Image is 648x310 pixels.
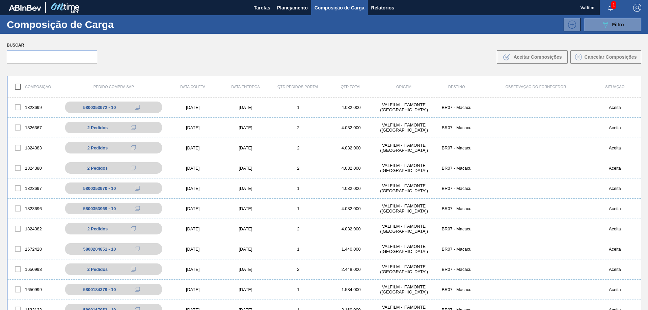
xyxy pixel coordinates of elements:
[430,287,483,292] div: BR07 - Macacu
[325,105,377,110] div: 4.032,000
[430,125,483,130] div: BR07 - Macacu
[325,247,377,252] div: 1.440,000
[131,285,144,293] div: Copiar
[272,267,325,272] div: 2
[166,206,219,211] div: [DATE]
[483,85,589,89] div: Observação do Fornecedor
[430,85,483,89] div: Destino
[219,206,272,211] div: [DATE]
[166,247,219,252] div: [DATE]
[589,226,641,231] div: Aceita
[377,284,430,294] div: VALFILM - ITAMONTE (MG)
[377,122,430,133] div: VALFILM - ITAMONTE (MG)
[589,186,641,191] div: Aceita
[377,102,430,112] div: VALFILM - ITAMONTE (MG)
[272,85,325,89] div: Qtd Pedidos Portal
[325,186,377,191] div: 4.032,000
[272,186,325,191] div: 1
[272,166,325,171] div: 2
[166,85,219,89] div: Data coleta
[589,206,641,211] div: Aceita
[272,247,325,252] div: 1
[612,22,624,27] span: Filtro
[8,161,61,175] div: 1824380
[430,267,483,272] div: BR07 - Macacu
[430,247,483,252] div: BR07 - Macacu
[127,164,140,172] div: Copiar
[584,18,641,31] button: Filtro
[589,145,641,150] div: Aceita
[371,4,394,12] span: Relatórios
[325,125,377,130] div: 4.032,000
[219,166,272,171] div: [DATE]
[272,125,325,130] div: 2
[8,242,61,256] div: 1672428
[277,4,308,12] span: Planejamento
[131,184,144,192] div: Copiar
[325,166,377,171] div: 4.032,000
[83,105,116,110] div: 5800353972 - 10
[166,267,219,272] div: [DATE]
[430,226,483,231] div: BR07 - Macacu
[272,145,325,150] div: 2
[570,50,641,64] button: Cancelar Composições
[83,287,116,292] div: 5800184379 - 10
[589,247,641,252] div: Aceita
[219,247,272,252] div: [DATE]
[611,1,616,9] span: 1
[8,262,61,276] div: 1650998
[377,183,430,193] div: VALFILM - ITAMONTE (MG)
[8,100,61,114] div: 1823699
[377,143,430,153] div: VALFILM - ITAMONTE (MG)
[272,287,325,292] div: 1
[8,141,61,155] div: 1824383
[61,85,166,89] div: Pedido Compra SAP
[127,265,140,273] div: Copiar
[589,287,641,292] div: Aceita
[325,145,377,150] div: 4.032,000
[513,54,562,60] span: Aceitar Composições
[254,4,270,12] span: Tarefas
[127,144,140,152] div: Copiar
[589,105,641,110] div: Aceita
[127,123,140,132] div: Copiar
[131,204,144,213] div: Copiar
[219,267,272,272] div: [DATE]
[377,203,430,214] div: VALFILM - ITAMONTE (MG)
[87,226,108,231] span: 2 Pedidos
[600,3,621,12] button: Notificações
[7,21,118,28] h1: Composição de Carga
[127,225,140,233] div: Copiar
[219,125,272,130] div: [DATE]
[8,201,61,216] div: 1823696
[633,4,641,12] img: Logout
[8,120,61,135] div: 1826367
[87,166,108,171] span: 2 Pedidos
[377,85,430,89] div: Origem
[87,267,108,272] span: 2 Pedidos
[585,54,637,60] span: Cancelar Composições
[377,163,430,173] div: VALFILM - ITAMONTE (MG)
[166,166,219,171] div: [DATE]
[430,145,483,150] div: BR07 - Macacu
[589,267,641,272] div: Aceita
[377,264,430,274] div: VALFILM - ITAMONTE (MG)
[83,206,116,211] div: 5800353969 - 10
[430,206,483,211] div: BR07 - Macacu
[131,103,144,111] div: Copiar
[219,145,272,150] div: [DATE]
[8,80,61,94] div: Composição
[83,186,116,191] div: 5800353970 - 10
[7,40,97,50] label: Buscar
[166,226,219,231] div: [DATE]
[560,18,580,31] div: Nova Composição
[166,125,219,130] div: [DATE]
[8,181,61,195] div: 1823697
[166,145,219,150] div: [DATE]
[325,287,377,292] div: 1.584,000
[497,50,568,64] button: Aceitar Composições
[325,85,377,89] div: Qtd Total
[430,105,483,110] div: BR07 - Macacu
[589,85,641,89] div: Situação
[430,166,483,171] div: BR07 - Macacu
